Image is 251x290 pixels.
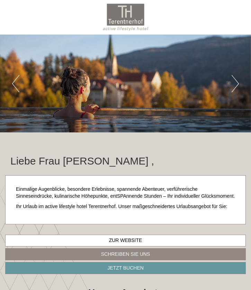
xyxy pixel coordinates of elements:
a: Jetzt buchen [5,262,246,274]
p: Einmalige Augenblicke, besondere Erlebnisse, spannende Abenteuer, verführerische Sinneseindrücke,... [16,186,235,200]
button: Next [232,75,239,92]
a: Zur Website [5,235,246,246]
h1: Liebe Frau [PERSON_NAME] , [10,155,154,167]
p: Ihr Urlaub im active lifestyle hotel Terentnerhof. Unser maßgeschneidertes Urlaubsangebot für Sie: [16,203,235,210]
a: Schreiben Sie uns [5,248,246,260]
button: Previous [12,75,19,92]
